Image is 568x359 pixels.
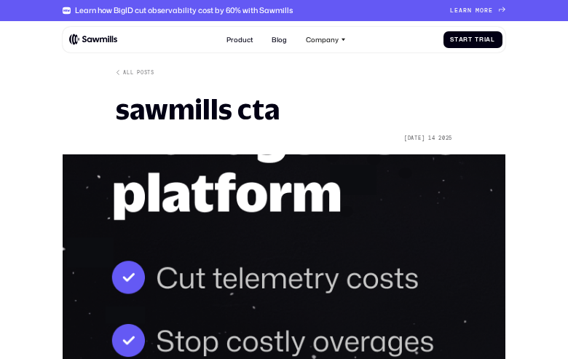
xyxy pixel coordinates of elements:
[450,7,454,15] span: L
[459,7,463,15] span: a
[75,6,293,15] div: Learn how BigID cut observability cost by 60% with Sawmills
[123,69,154,76] div: All posts
[454,36,459,44] span: t
[450,7,505,15] a: Learnmore
[463,7,468,15] span: r
[459,36,464,44] span: a
[480,7,484,15] span: o
[491,36,495,44] span: l
[221,31,259,49] a: Product
[475,36,479,44] span: T
[450,36,454,44] span: S
[404,135,425,141] div: [DATE]
[267,31,292,49] a: Blog
[116,69,154,76] a: All posts
[306,36,339,44] div: Company
[489,7,493,15] span: e
[443,31,502,49] a: StartTrial
[468,7,472,15] span: n
[454,7,459,15] span: e
[476,7,480,15] span: m
[484,36,486,44] span: i
[486,36,491,44] span: a
[438,135,452,141] div: 2025
[428,135,435,141] div: 14
[301,31,350,49] div: Company
[116,95,280,123] h1: sawmills cta
[468,36,473,44] span: t
[463,36,468,44] span: r
[484,7,489,15] span: r
[479,36,484,44] span: r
